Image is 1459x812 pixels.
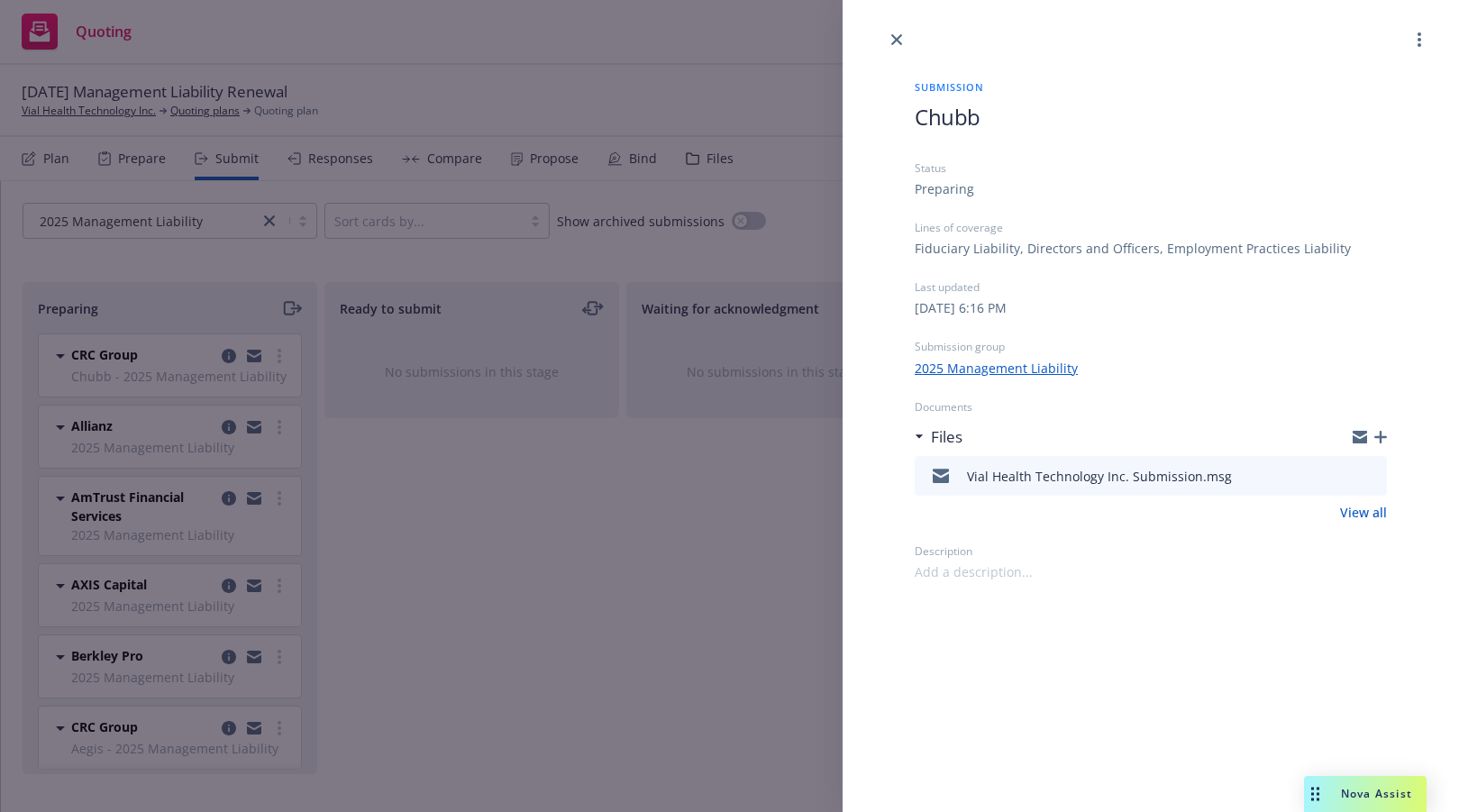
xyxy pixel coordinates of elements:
div: Files [915,425,962,449]
div: Submission group [915,339,1387,354]
span: Chubb [915,102,980,132]
a: close [886,29,907,50]
button: preview file [1363,465,1380,487]
span: Nova Assist [1341,786,1412,801]
div: Status [915,160,1387,176]
button: Nova Assist [1304,776,1427,812]
a: 2025 Management Liability [915,359,1078,378]
div: Description [915,543,1387,559]
div: Fiduciary Liability, Directors and Officers, Employment Practices Liability [915,239,1351,258]
span: Submission [915,79,1387,95]
a: View all [1340,503,1387,522]
a: more [1409,29,1430,50]
div: Last updated [915,279,1387,295]
div: Documents [915,399,1387,415]
div: Vial Health Technology Inc. Submission.msg [967,467,1232,486]
div: Preparing [915,179,974,198]
button: download file [1335,465,1349,487]
h3: Files [931,425,962,449]
div: Lines of coverage [915,220,1387,235]
div: [DATE] 6:16 PM [915,298,1007,317]
div: Drag to move [1304,776,1327,812]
